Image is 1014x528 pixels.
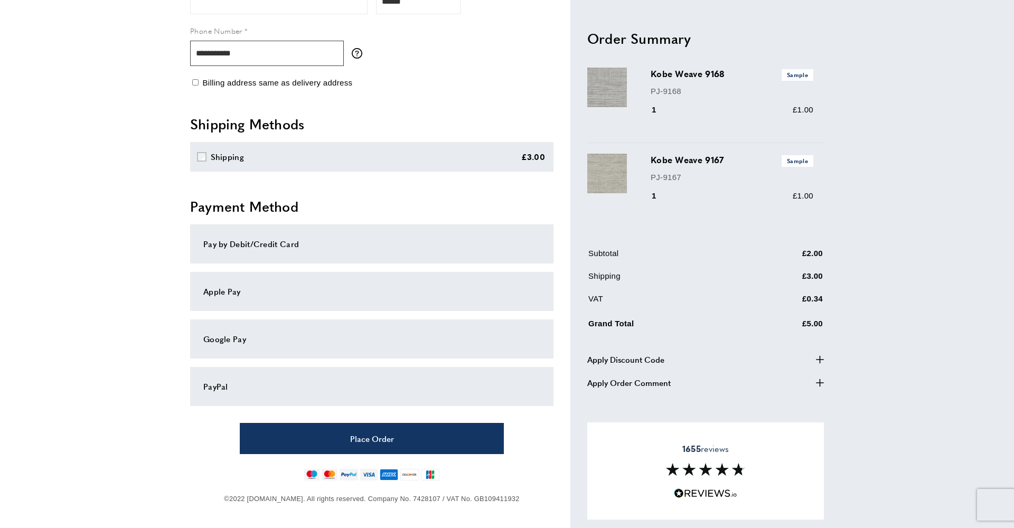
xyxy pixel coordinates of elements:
span: £1.00 [793,105,813,114]
img: jcb [421,469,439,480]
td: Subtotal [588,247,749,268]
span: Billing address same as delivery address [202,78,352,87]
p: PJ-9168 [651,84,813,97]
h3: Kobe Weave 9167 [651,154,813,166]
span: Sample [782,69,813,80]
img: Kobe Weave 9168 [587,68,627,107]
span: Apply Discount Code [587,353,664,365]
img: Reviews section [666,463,745,476]
img: discover [400,469,419,480]
img: mastercard [322,469,337,480]
img: maestro [304,469,320,480]
td: VAT [588,293,749,313]
img: Reviews.io 5 stars [674,488,737,498]
img: paypal [340,469,358,480]
td: £3.00 [750,270,823,290]
span: Sample [782,155,813,166]
h2: Payment Method [190,197,553,216]
div: Pay by Debit/Credit Card [203,238,540,250]
h2: Shipping Methods [190,115,553,134]
img: visa [360,469,378,480]
td: Grand Total [588,315,749,338]
div: 1 [651,190,671,202]
p: PJ-9167 [651,171,813,183]
span: £1.00 [793,191,813,200]
div: Shipping [211,150,244,163]
input: Billing address same as delivery address [192,79,199,86]
div: 1 [651,103,671,116]
div: £3.00 [521,150,546,163]
td: £2.00 [750,247,823,268]
span: Apply Order Comment [587,376,671,389]
strong: 1655 [682,442,701,455]
td: £0.34 [750,293,823,313]
h3: Kobe Weave 9168 [651,68,813,80]
div: PayPal [203,380,540,393]
td: £5.00 [750,315,823,338]
h2: Order Summary [587,29,824,48]
span: ©2022 [DOMAIN_NAME]. All rights reserved. Company No. 7428107 / VAT No. GB109411932 [224,495,519,503]
button: Place Order [240,423,504,454]
img: american-express [380,469,398,480]
img: Kobe Weave 9167 [587,154,627,193]
div: Google Pay [203,333,540,345]
td: Shipping [588,270,749,290]
span: reviews [682,444,729,454]
span: Phone Number [190,25,242,36]
button: More information [352,48,368,59]
div: Apple Pay [203,285,540,298]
